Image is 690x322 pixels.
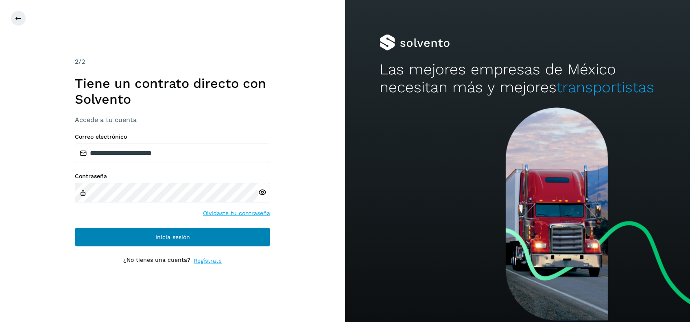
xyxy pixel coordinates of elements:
[75,76,270,107] h1: Tiene un contrato directo con Solvento
[194,257,222,265] a: Regístrate
[75,173,270,180] label: Contraseña
[155,234,190,240] span: Inicia sesión
[75,58,79,65] span: 2
[123,257,190,265] p: ¿No tienes una cuenta?
[75,227,270,247] button: Inicia sesión
[203,209,270,218] a: Olvidaste tu contraseña
[75,133,270,140] label: Correo electrónico
[380,61,655,97] h2: Las mejores empresas de México necesitan más y mejores
[75,116,270,124] h3: Accede a tu cuenta
[75,57,270,67] div: /2
[557,78,654,96] span: transportistas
